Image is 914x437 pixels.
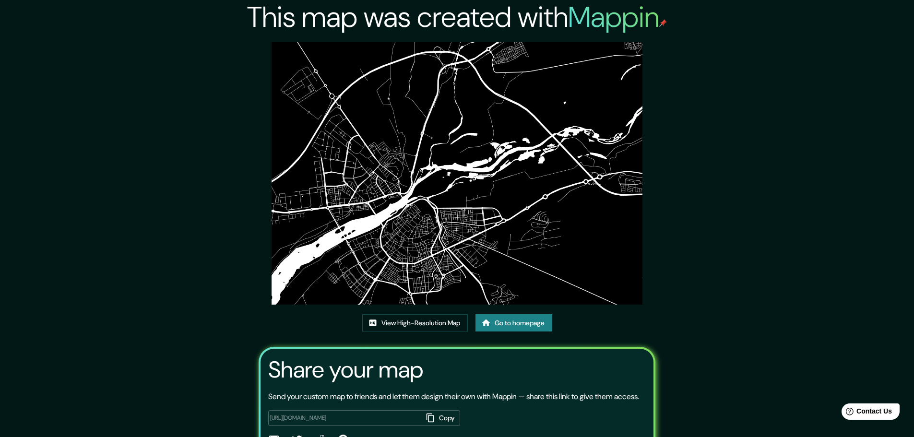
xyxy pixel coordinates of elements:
button: Copy [423,410,460,426]
iframe: Help widget launcher [829,400,903,426]
p: Send your custom map to friends and let them design their own with Mappin — share this link to gi... [268,391,639,402]
a: View High-Resolution Map [362,314,468,332]
a: Go to homepage [475,314,552,332]
h3: Share your map [268,356,423,383]
img: mappin-pin [659,19,667,27]
img: created-map [272,42,642,305]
